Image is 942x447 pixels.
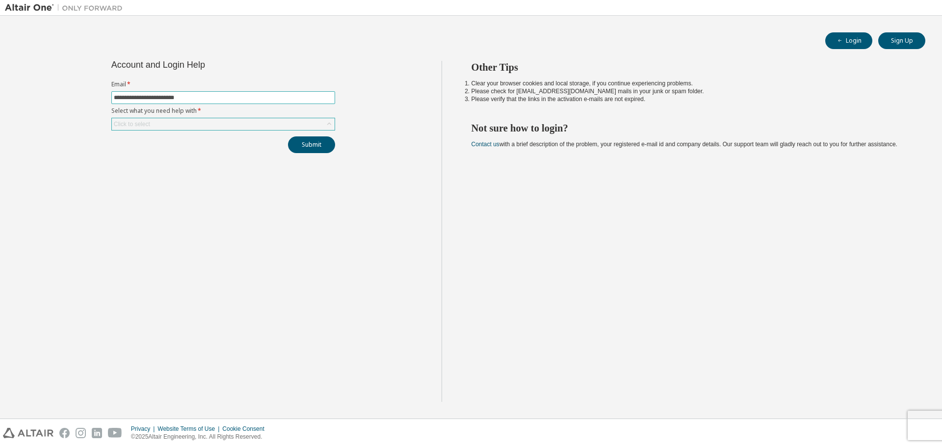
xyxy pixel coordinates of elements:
[471,95,908,103] li: Please verify that the links in the activation e-mails are not expired.
[288,136,335,153] button: Submit
[3,428,53,438] img: altair_logo.svg
[92,428,102,438] img: linkedin.svg
[471,79,908,87] li: Clear your browser cookies and local storage, if you continue experiencing problems.
[471,141,897,148] span: with a brief description of the problem, your registered e-mail id and company details. Our suppo...
[131,425,157,433] div: Privacy
[108,428,122,438] img: youtube.svg
[5,3,128,13] img: Altair One
[111,61,290,69] div: Account and Login Help
[131,433,270,441] p: © 2025 Altair Engineering, Inc. All Rights Reserved.
[471,61,908,74] h2: Other Tips
[76,428,86,438] img: instagram.svg
[471,122,908,134] h2: Not sure how to login?
[222,425,270,433] div: Cookie Consent
[878,32,925,49] button: Sign Up
[157,425,222,433] div: Website Terms of Use
[59,428,70,438] img: facebook.svg
[112,118,335,130] div: Click to select
[471,87,908,95] li: Please check for [EMAIL_ADDRESS][DOMAIN_NAME] mails in your junk or spam folder.
[114,120,150,128] div: Click to select
[111,107,335,115] label: Select what you need help with
[471,141,499,148] a: Contact us
[111,80,335,88] label: Email
[825,32,872,49] button: Login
